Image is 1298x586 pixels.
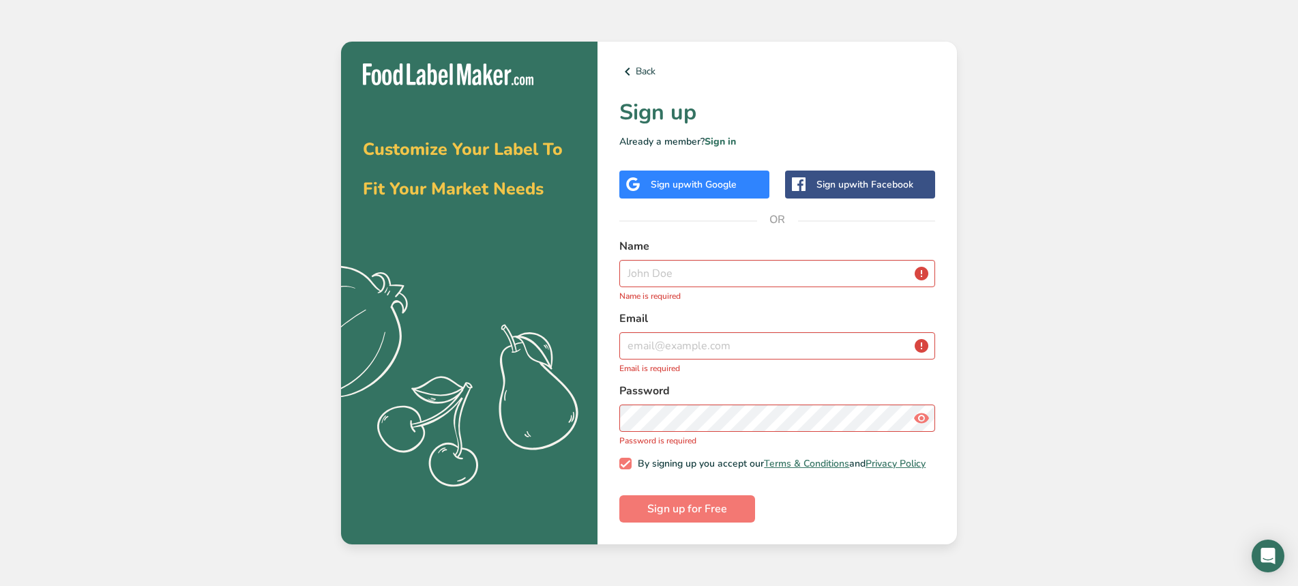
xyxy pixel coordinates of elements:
[619,63,935,80] a: Back
[619,238,935,254] label: Name
[619,290,935,302] p: Name is required
[1252,540,1284,572] div: Open Intercom Messenger
[849,178,913,191] span: with Facebook
[619,362,935,375] p: Email is required
[619,383,935,399] label: Password
[764,457,849,470] a: Terms & Conditions
[363,138,563,201] span: Customize Your Label To Fit Your Market Needs
[619,332,935,360] input: email@example.com
[619,260,935,287] input: John Doe
[619,134,935,149] p: Already a member?
[619,435,935,447] p: Password is required
[619,495,755,523] button: Sign up for Free
[866,457,926,470] a: Privacy Policy
[705,135,736,148] a: Sign in
[619,96,935,129] h1: Sign up
[619,310,935,327] label: Email
[647,501,727,517] span: Sign up for Free
[632,458,926,470] span: By signing up you accept our and
[757,199,798,240] span: OR
[651,177,737,192] div: Sign up
[816,177,913,192] div: Sign up
[363,63,533,86] img: Food Label Maker
[683,178,737,191] span: with Google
